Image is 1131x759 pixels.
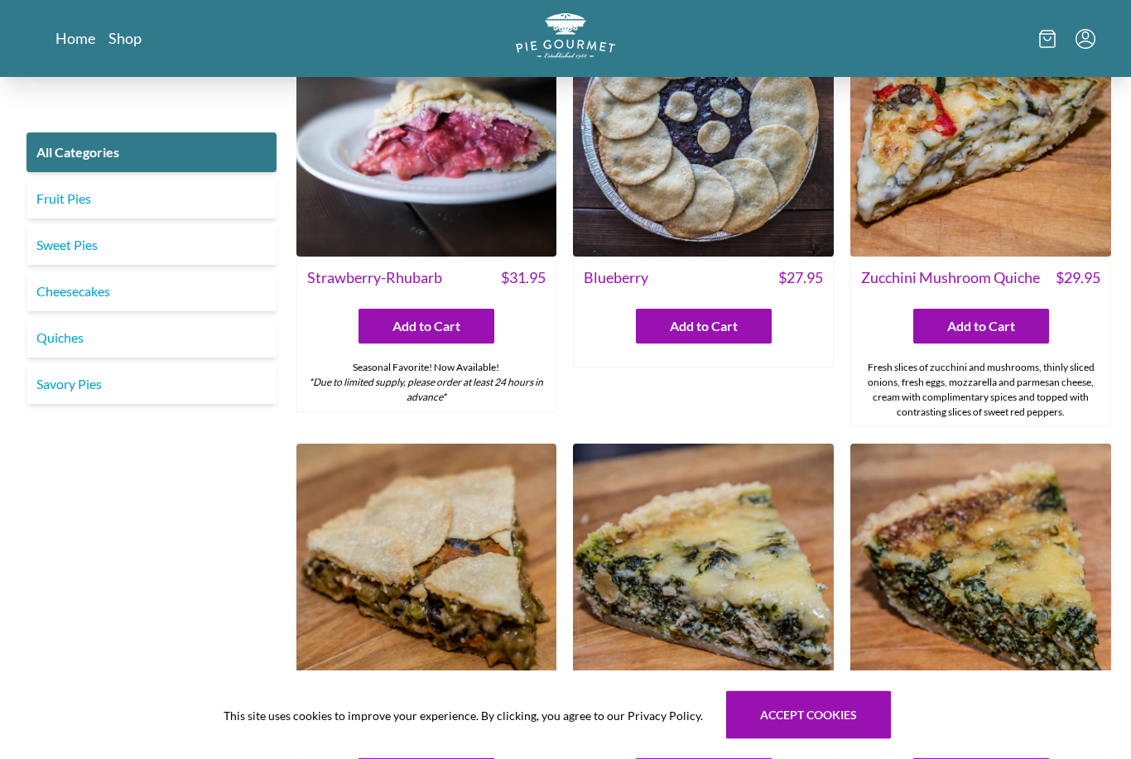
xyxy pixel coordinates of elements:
a: Fruit Pies [26,179,277,219]
div: Fresh slices of zucchini and mushrooms, thinly sliced onions, fresh eggs, mozzarella and parmesan... [851,354,1110,427]
img: Spinach Chicken Quiche [573,444,834,705]
span: Blueberry [584,267,648,290]
em: *Due to limited supply, please order at least 24 hours in advance* [309,377,543,404]
a: Home [55,28,95,48]
a: Shop [108,28,142,48]
a: Sweet Pies [26,225,277,265]
button: Add to Cart [636,310,772,344]
span: $ 29.95 [1056,267,1100,290]
button: Accept cookies [726,691,891,739]
span: Add to Cart [670,317,738,337]
span: Add to Cart [947,317,1015,337]
button: Add to Cart [913,310,1049,344]
span: $ 31.95 [501,267,546,290]
img: Veggie Pot Pie [296,444,557,705]
a: All Categories [26,132,277,172]
a: Quiches [26,318,277,358]
span: Add to Cart [392,317,460,337]
img: Spinach Quiche [850,444,1111,705]
a: Cheesecakes [26,271,277,311]
span: Strawberry-Rhubarb [307,267,442,290]
a: Savory Pies [26,364,277,404]
button: Menu [1076,29,1095,49]
button: Add to Cart [359,310,494,344]
img: logo [516,13,615,59]
span: Zucchini Mushroom Quiche [861,267,1040,290]
span: $ 27.95 [778,267,823,290]
a: Logo [516,13,615,64]
div: Seasonal Favorite! Now Available! [297,354,556,412]
span: This site uses cookies to improve your experience. By clicking, you agree to our Privacy Policy. [224,707,703,724]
